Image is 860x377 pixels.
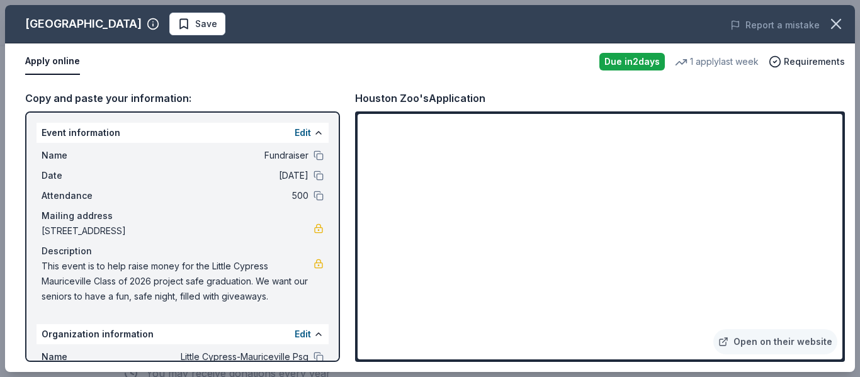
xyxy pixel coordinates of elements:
[42,223,314,239] span: [STREET_ADDRESS]
[42,168,126,183] span: Date
[784,54,845,69] span: Requirements
[295,125,311,140] button: Edit
[42,208,324,223] div: Mailing address
[769,54,845,69] button: Requirements
[42,349,126,364] span: Name
[42,188,126,203] span: Attendance
[126,168,308,183] span: [DATE]
[126,349,308,364] span: Little Cypress-Mauriceville Psg
[730,18,820,33] button: Report a mistake
[169,13,225,35] button: Save
[713,329,837,354] a: Open on their website
[42,148,126,163] span: Name
[25,48,80,75] button: Apply online
[355,90,485,106] div: Houston Zoo's Application
[599,53,665,70] div: Due in 2 days
[126,148,308,163] span: Fundraiser
[37,123,329,143] div: Event information
[42,259,314,304] span: This event is to help raise money for the Little Cypress Mauriceville Class of 2026 project safe ...
[295,327,311,342] button: Edit
[25,90,340,106] div: Copy and paste your information:
[42,244,324,259] div: Description
[126,188,308,203] span: 500
[675,54,759,69] div: 1 apply last week
[25,14,142,34] div: [GEOGRAPHIC_DATA]
[195,16,217,31] span: Save
[37,324,329,344] div: Organization information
